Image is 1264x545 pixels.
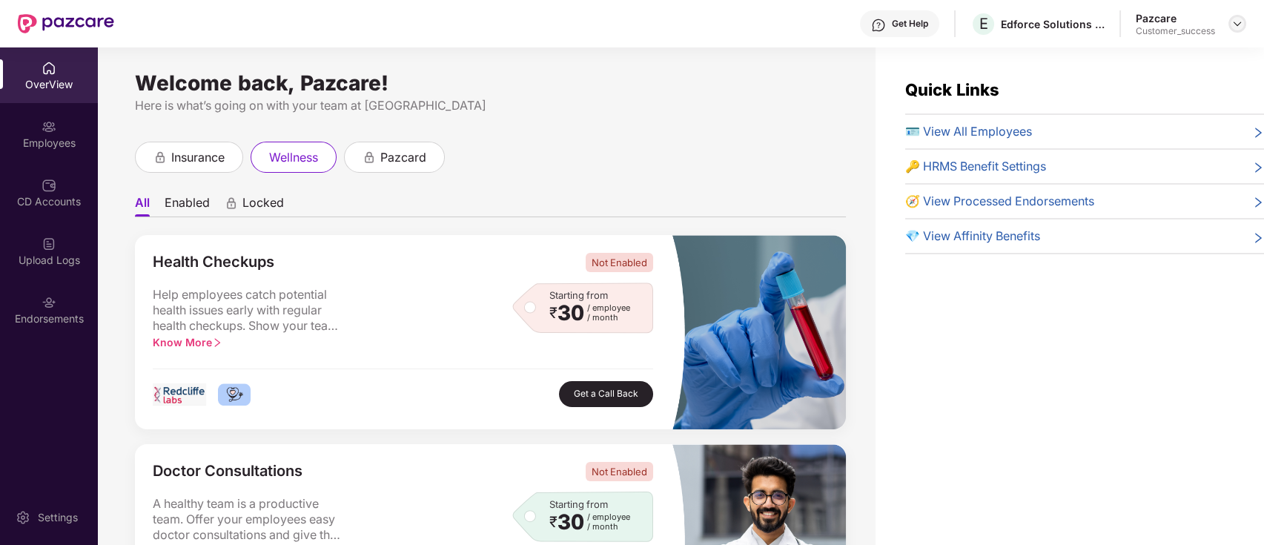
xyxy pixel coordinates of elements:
span: 💎 View Affinity Benefits [905,227,1040,245]
span: wellness [269,148,318,167]
div: Here is what’s going on with your team at [GEOGRAPHIC_DATA] [135,96,846,115]
span: Doctor Consultations [153,462,302,481]
div: animation [225,196,238,210]
span: Not Enabled [586,253,653,272]
div: Settings [33,510,82,525]
img: svg+xml;base64,PHN2ZyBpZD0iQ0RfQWNjb3VudHMiIGRhdGEtbmFtZT0iQ0QgQWNjb3VudHMiIHhtbG5zPSJodHRwOi8vd3... [42,178,56,193]
span: 🪪 View All Employees [905,122,1032,141]
span: 🧭 View Processed Endorsements [905,192,1094,211]
button: Get a Call Back [559,381,653,407]
span: A healthy team is a productive team. Offer your employees easy doctor consultations and give the ... [153,496,345,544]
span: Starting from [549,498,608,510]
span: / month [587,313,630,323]
span: / employee [587,303,630,313]
span: right [1252,230,1264,245]
div: animation [363,150,376,163]
li: All [135,195,150,217]
div: Edforce Solutions Private Limited [1001,17,1105,31]
span: right [212,337,222,348]
span: Locked [242,195,284,217]
span: insurance [171,148,225,167]
span: Starting from [549,289,608,301]
span: right [1252,125,1264,141]
span: pazcard [380,148,426,167]
span: Know More [153,336,222,349]
img: svg+xml;base64,PHN2ZyBpZD0iRHJvcGRvd24tMzJ4MzIiIHhtbG5zPSJodHRwOi8vd3d3LnczLm9yZy8yMDAwL3N2ZyIgd2... [1231,18,1243,30]
span: Not Enabled [586,462,653,481]
span: right [1252,160,1264,176]
span: Quick Links [905,80,999,99]
span: / employee [587,512,630,522]
span: 30 [557,512,584,532]
span: Health Checkups [153,253,274,272]
li: Enabled [165,195,210,217]
img: svg+xml;base64,PHN2ZyBpZD0iRW5kb3JzZW1lbnRzIiB4bWxucz0iaHR0cDovL3d3dy53My5vcmcvMjAwMC9zdmciIHdpZH... [42,295,56,310]
div: Welcome back, Pazcare! [135,77,846,89]
span: 🔑 HRMS Benefit Settings [905,157,1046,176]
span: / month [587,522,630,532]
span: right [1252,195,1264,211]
img: logo [153,383,206,406]
span: ₹ [549,307,557,319]
img: svg+xml;base64,PHN2ZyBpZD0iRW1wbG95ZWVzIiB4bWxucz0iaHR0cDovL3d3dy53My5vcmcvMjAwMC9zdmciIHdpZHRoPS... [42,119,56,134]
div: Customer_success [1136,25,1215,37]
span: E [979,15,988,33]
span: Help employees catch potential health issues early with regular health checkups. Show your team y... [153,287,345,334]
span: ₹ [549,516,557,528]
div: animation [153,150,167,163]
img: masked_image [671,235,845,429]
img: svg+xml;base64,PHN2ZyBpZD0iVXBsb2FkX0xvZ3MiIGRhdGEtbmFtZT0iVXBsb2FkIExvZ3MiIHhtbG5zPSJodHRwOi8vd3... [42,237,56,251]
img: logo [218,383,251,406]
span: 30 [557,303,584,323]
img: svg+xml;base64,PHN2ZyBpZD0iSG9tZSIgeG1sbnM9Imh0dHA6Ly93d3cudzMub3JnLzIwMDAvc3ZnIiB3aWR0aD0iMjAiIG... [42,61,56,76]
div: Pazcare [1136,11,1215,25]
img: svg+xml;base64,PHN2ZyBpZD0iSGVscC0zMngzMiIgeG1sbnM9Imh0dHA6Ly93d3cudzMub3JnLzIwMDAvc3ZnIiB3aWR0aD... [871,18,886,33]
img: New Pazcare Logo [18,14,114,33]
div: Get Help [892,18,928,30]
img: svg+xml;base64,PHN2ZyBpZD0iU2V0dGluZy0yMHgyMCIgeG1sbnM9Imh0dHA6Ly93d3cudzMub3JnLzIwMDAvc3ZnIiB3aW... [16,510,30,525]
